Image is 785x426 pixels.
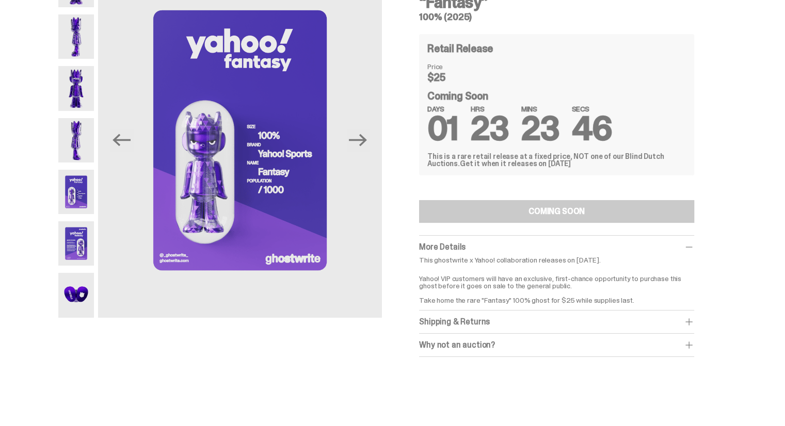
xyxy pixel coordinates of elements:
img: Yahoo-HG---4.png [58,118,94,162]
div: Shipping & Returns [419,317,694,327]
p: This ghostwrite x Yahoo! collaboration releases on [DATE]. [419,256,694,264]
span: 01 [427,107,458,150]
img: Yahoo-HG---5.png [58,170,94,214]
div: Why not an auction? [419,340,694,350]
img: Yahoo-HG---7.png [58,273,94,317]
span: Get it when it releases on [DATE] [460,159,571,168]
dd: $25 [427,72,479,83]
p: Yahoo! VIP customers will have an exclusive, first-chance opportunity to purchase this ghost befo... [419,268,694,304]
button: Previous [110,129,133,152]
span: SECS [571,105,612,112]
h5: 100% (2025) [419,12,694,22]
div: COMING SOON [528,207,585,216]
h4: Retail Release [427,43,493,54]
div: This is a rare retail release at a fixed price, NOT one of our Blind Dutch Auctions. [427,153,686,167]
span: MINS [521,105,559,112]
span: 23 [521,107,559,150]
span: 46 [571,107,612,150]
img: Yahoo-HG---3.png [58,66,94,110]
img: Yahoo-HG---2.png [58,14,94,59]
span: More Details [419,241,466,252]
span: 23 [471,107,509,150]
button: COMING SOON [419,200,694,223]
dt: Price [427,63,479,70]
img: Yahoo-HG---6.png [58,221,94,266]
div: Coming Soon [427,91,686,140]
span: DAYS [427,105,458,112]
span: HRS [471,105,509,112]
button: Next [347,129,370,152]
